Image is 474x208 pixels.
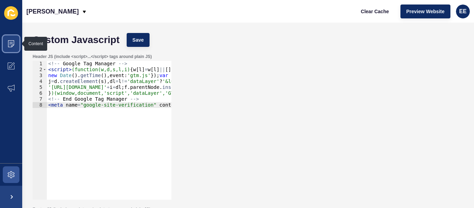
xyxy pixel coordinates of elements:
[33,36,120,43] h1: Custom Javascript
[33,61,47,67] div: 1
[28,41,43,47] div: Content
[361,8,389,15] span: Clear Cache
[459,8,466,15] span: EE
[33,102,47,108] div: 8
[400,5,450,18] button: Preview Website
[355,5,395,18] button: Clear Cache
[33,96,47,102] div: 7
[33,73,47,78] div: 3
[33,84,47,90] div: 5
[133,36,144,43] span: Save
[33,78,47,84] div: 4
[33,54,152,59] label: Header JS (include <script>...</script> tags around plain JS)
[33,90,47,96] div: 6
[127,33,150,47] button: Save
[406,8,445,15] span: Preview Website
[26,3,79,20] p: [PERSON_NAME]
[33,67,47,73] div: 2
